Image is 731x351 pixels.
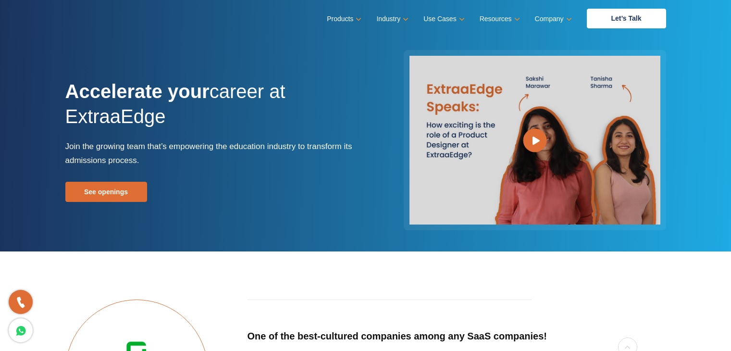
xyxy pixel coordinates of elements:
a: See openings [65,182,147,202]
a: Company [535,12,570,26]
a: Use Cases [423,12,462,26]
a: Resources [480,12,518,26]
h1: career at ExtraaEdge [65,79,359,139]
a: Industry [376,12,407,26]
a: Products [327,12,359,26]
h5: One of the best-cultured companies among any SaaS companies! [248,330,563,342]
strong: Accelerate your [65,81,210,102]
p: Join the growing team that’s empowering the education industry to transform its admissions process. [65,139,359,167]
a: Let’s Talk [587,9,666,28]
